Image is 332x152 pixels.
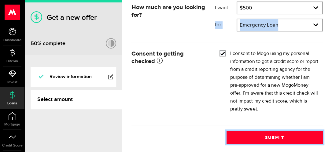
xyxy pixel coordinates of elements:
label: for [215,21,237,29]
label: I want [215,4,237,12]
strong: Consent to getting checked [131,51,184,64]
span: 50 [31,40,37,47]
a: expand select [237,19,322,31]
button: Open LiveChat chat widget [5,2,23,21]
label: I consent to Mogo using my personal information to get a credit score or report from a credit rep... [230,50,318,113]
div: % complete [31,38,65,49]
a: expand select [237,2,322,14]
button: Submit [227,131,323,144]
h1: Get a new offer [31,13,116,22]
strong: How much are you looking for? [131,4,205,18]
input: I consent to Mogo using my personal information to get a credit score or report from a credit rep... [219,50,226,56]
a: Select amount [31,90,122,109]
a: Review information [31,67,116,87]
